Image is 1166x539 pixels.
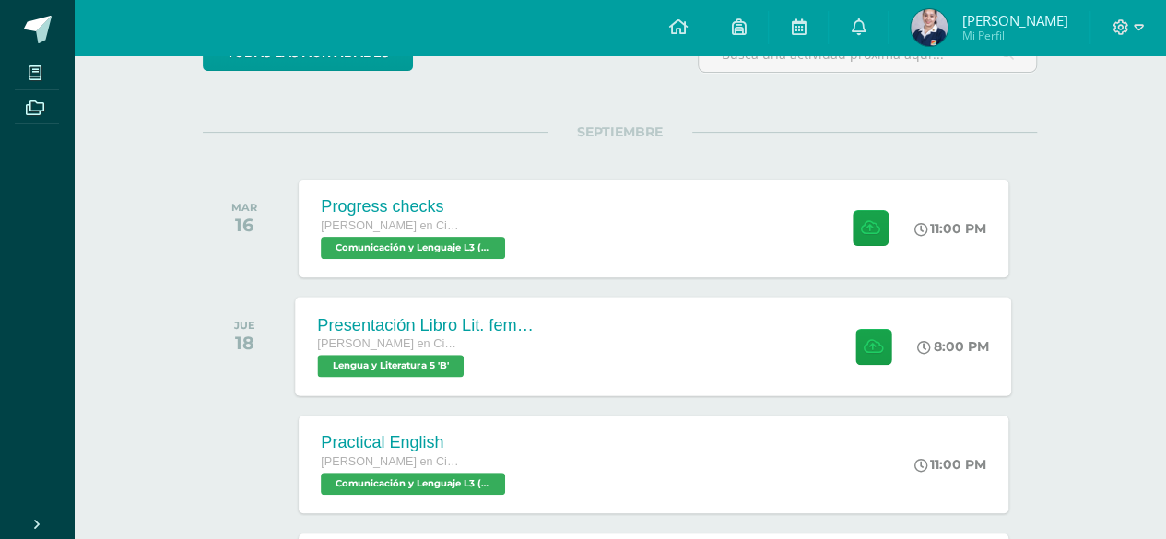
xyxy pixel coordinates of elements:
[234,319,255,332] div: JUE
[914,220,986,237] div: 11:00 PM
[321,473,505,495] span: Comunicación y Lenguaje L3 (Inglés) 5 'B'
[318,337,458,350] span: [PERSON_NAME] en Ciencias y Letras
[911,9,948,46] img: 0675d03f4cdbd69f445b19393148699c.png
[234,332,255,354] div: 18
[914,456,986,473] div: 11:00 PM
[548,123,692,140] span: SEPTIEMBRE
[961,11,1067,29] span: [PERSON_NAME]
[318,315,541,334] div: Presentación Libro Lit. femenina
[321,455,459,468] span: [PERSON_NAME] en Ciencias y Letras
[321,433,510,452] div: Practical English
[321,219,459,232] span: [PERSON_NAME] en Ciencias y Letras
[961,28,1067,43] span: Mi Perfil
[918,338,990,355] div: 8:00 PM
[231,201,257,214] div: MAR
[231,214,257,236] div: 16
[321,237,505,259] span: Comunicación y Lenguaje L3 (Inglés) 5 'B'
[321,197,510,217] div: Progress checks
[318,355,465,377] span: Lengua y Literatura 5 'B'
